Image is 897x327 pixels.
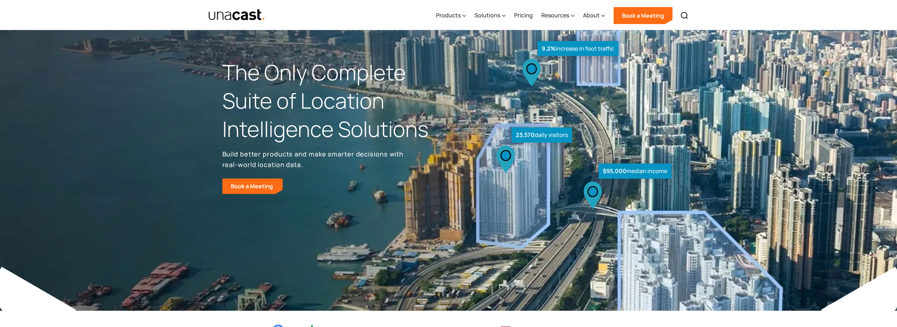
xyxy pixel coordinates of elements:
strong: 9.2% [542,45,555,52]
div: Resources [541,11,569,19]
div: About [583,11,600,19]
a: Book a Meeting [222,178,283,194]
a: home [208,9,266,21]
p: Build better products and make smarter decisions with real-world location data. [222,149,406,170]
div: Products [436,11,461,19]
strong: 23,570 [516,131,535,139]
div: median income [599,163,671,179]
img: Unacast text logo [208,9,266,21]
h1: The Only Complete Suite of Location Intelligence Solutions [222,58,449,143]
a: Book a Meeting [613,7,672,24]
div: daily visitors [512,127,572,143]
div: Products [436,1,466,30]
strong: $95,000 [603,167,627,175]
a: Pricing [514,1,533,30]
div: Solutions [474,11,500,19]
img: Search icon [680,11,689,20]
div: Solutions [474,1,506,30]
div: Resources [541,1,575,30]
div: About [583,1,605,30]
div: increase in foot traffic [537,41,618,56]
